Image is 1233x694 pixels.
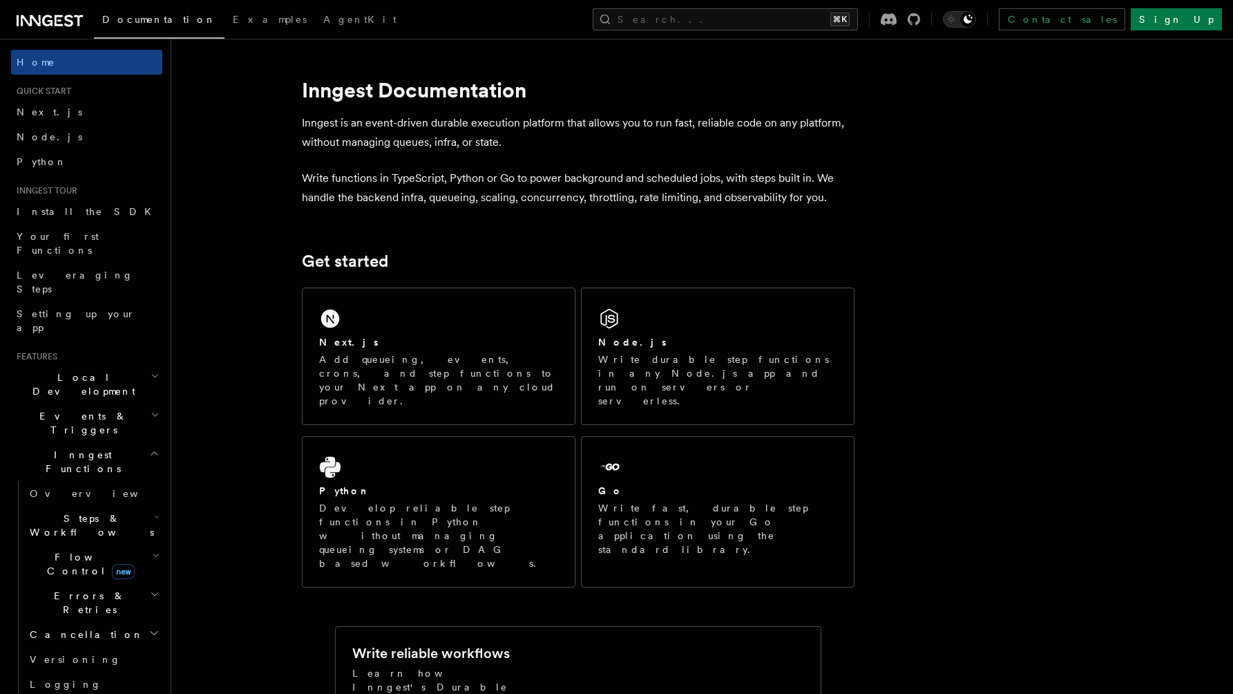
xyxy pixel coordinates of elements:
[999,8,1125,30] a: Contact sales
[24,622,162,647] button: Cancellation
[11,100,162,124] a: Next.js
[24,512,154,539] span: Steps & Workflows
[30,488,172,499] span: Overview
[581,288,854,425] a: Node.jsWrite durable step functions in any Node.js app and run on servers or serverless.
[24,550,152,578] span: Flow Control
[598,484,623,498] h2: Go
[319,353,558,408] p: Add queueing, events, crons, and step functions to your Next app on any cloud provider.
[30,654,121,665] span: Versioning
[11,50,162,75] a: Home
[24,647,162,672] a: Versioning
[112,564,135,579] span: new
[17,131,82,142] span: Node.js
[11,301,162,340] a: Setting up your app
[1131,8,1222,30] a: Sign Up
[11,409,151,437] span: Events & Triggers
[11,185,77,196] span: Inngest tour
[11,199,162,224] a: Install the SDK
[581,436,854,588] a: GoWrite fast, durable step functions in your Go application using the standard library.
[598,353,837,408] p: Write durable step functions in any Node.js app and run on servers or serverless.
[319,501,558,570] p: Develop reliable step functions in Python without managing queueing systems or DAG based workflows.
[11,149,162,174] a: Python
[11,371,151,398] span: Local Development
[598,501,837,556] p: Write fast, durable step functions in your Go application using the standard library.
[17,156,67,167] span: Python
[593,8,858,30] button: Search...⌘K
[24,583,162,622] button: Errors & Retries
[302,436,575,588] a: PythonDevelop reliable step functions in Python without managing queueing systems or DAG based wo...
[17,55,55,69] span: Home
[11,86,71,97] span: Quick start
[319,484,370,498] h2: Python
[24,589,150,617] span: Errors & Retries
[943,11,976,28] button: Toggle dark mode
[24,628,144,641] span: Cancellation
[17,206,160,217] span: Install the SDK
[233,14,307,25] span: Examples
[302,252,388,271] a: Get started
[11,365,162,404] button: Local Development
[11,442,162,481] button: Inngest Functions
[17,231,99,256] span: Your first Functions
[302,77,854,102] h1: Inngest Documentation
[11,124,162,149] a: Node.js
[30,679,102,690] span: Logging
[17,270,133,294] span: Leveraging Steps
[17,106,82,118] span: Next.js
[11,263,162,301] a: Leveraging Steps
[102,14,216,25] span: Documentation
[830,12,850,26] kbd: ⌘K
[302,288,575,425] a: Next.jsAdd queueing, events, crons, and step functions to your Next app on any cloud provider.
[224,4,315,37] a: Examples
[24,506,162,545] button: Steps & Workflows
[17,308,135,333] span: Setting up your app
[319,335,379,349] h2: Next.js
[598,335,667,349] h2: Node.js
[315,4,405,37] a: AgentKit
[323,14,396,25] span: AgentKit
[11,224,162,263] a: Your first Functions
[352,644,510,663] h2: Write reliable workflows
[11,351,57,362] span: Features
[94,4,224,39] a: Documentation
[11,404,162,442] button: Events & Triggers
[24,481,162,506] a: Overview
[24,545,162,583] button: Flow Controlnew
[302,169,854,207] p: Write functions in TypeScript, Python or Go to power background and scheduled jobs, with steps bu...
[11,448,149,476] span: Inngest Functions
[302,113,854,152] p: Inngest is an event-driven durable execution platform that allows you to run fast, reliable code ...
